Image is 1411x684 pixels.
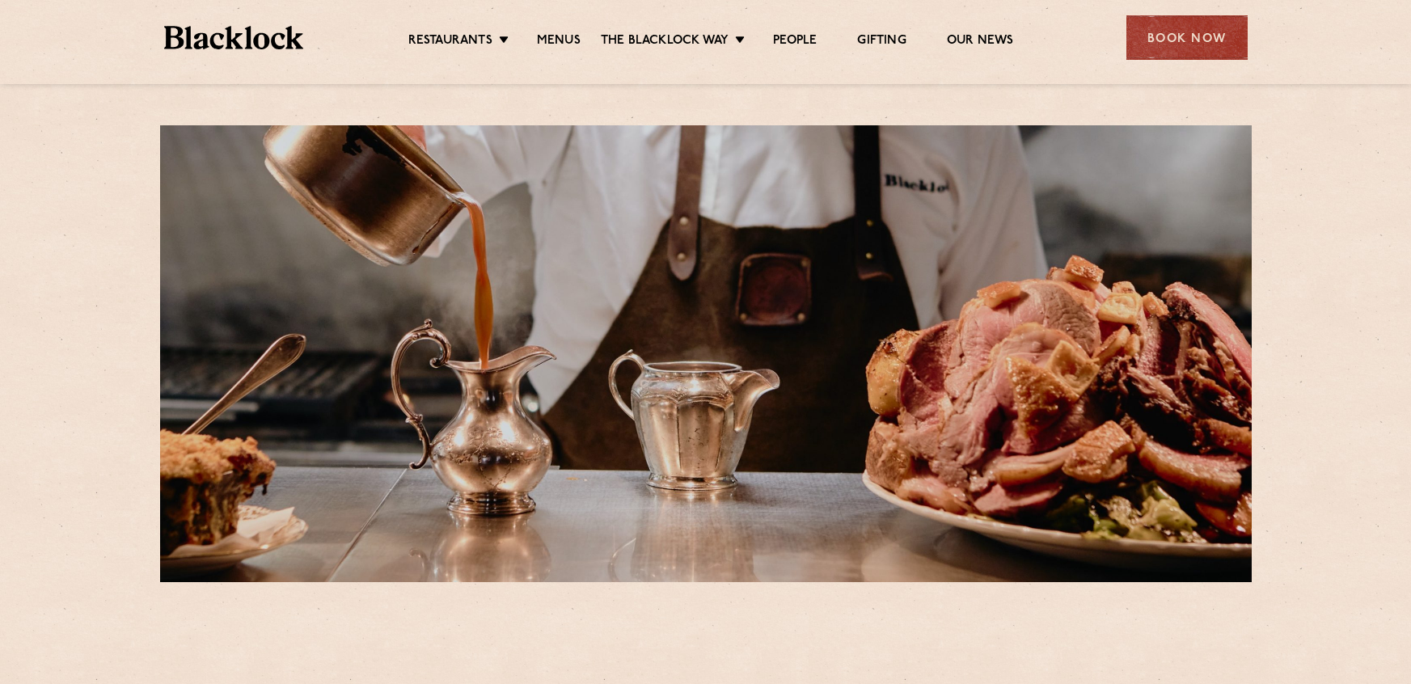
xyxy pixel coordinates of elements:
a: Restaurants [408,33,492,51]
a: Menus [537,33,581,51]
a: Our News [947,33,1014,51]
a: Gifting [857,33,906,51]
img: BL_Textured_Logo-footer-cropped.svg [164,26,304,49]
a: The Blacklock Way [601,33,729,51]
div: Book Now [1126,15,1248,60]
a: People [773,33,817,51]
